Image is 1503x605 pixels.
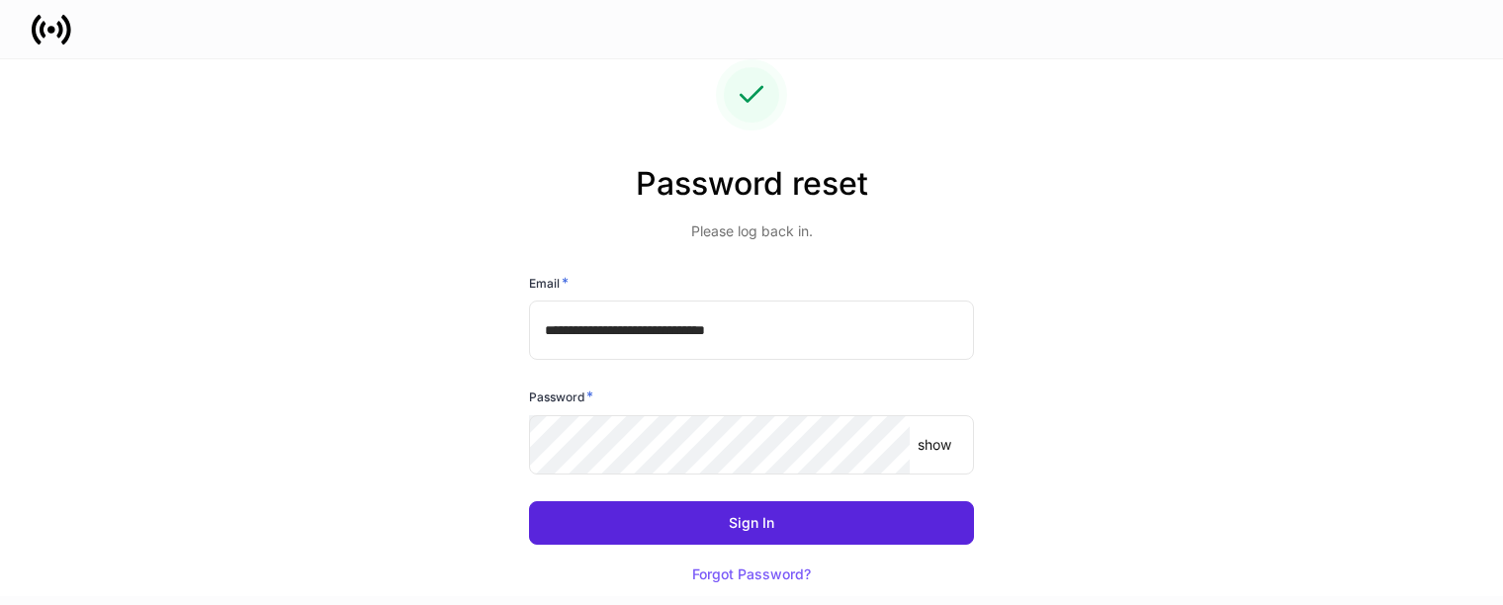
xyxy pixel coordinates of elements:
button: Sign In [529,501,974,545]
h2: Password reset [529,162,974,221]
h6: Email [529,273,569,293]
button: Forgot Password? [667,553,836,596]
h6: Password [529,387,593,406]
div: Forgot Password? [692,567,811,581]
p: show [918,435,951,455]
div: Sign In [729,516,774,530]
p: Please log back in. [529,221,974,241]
